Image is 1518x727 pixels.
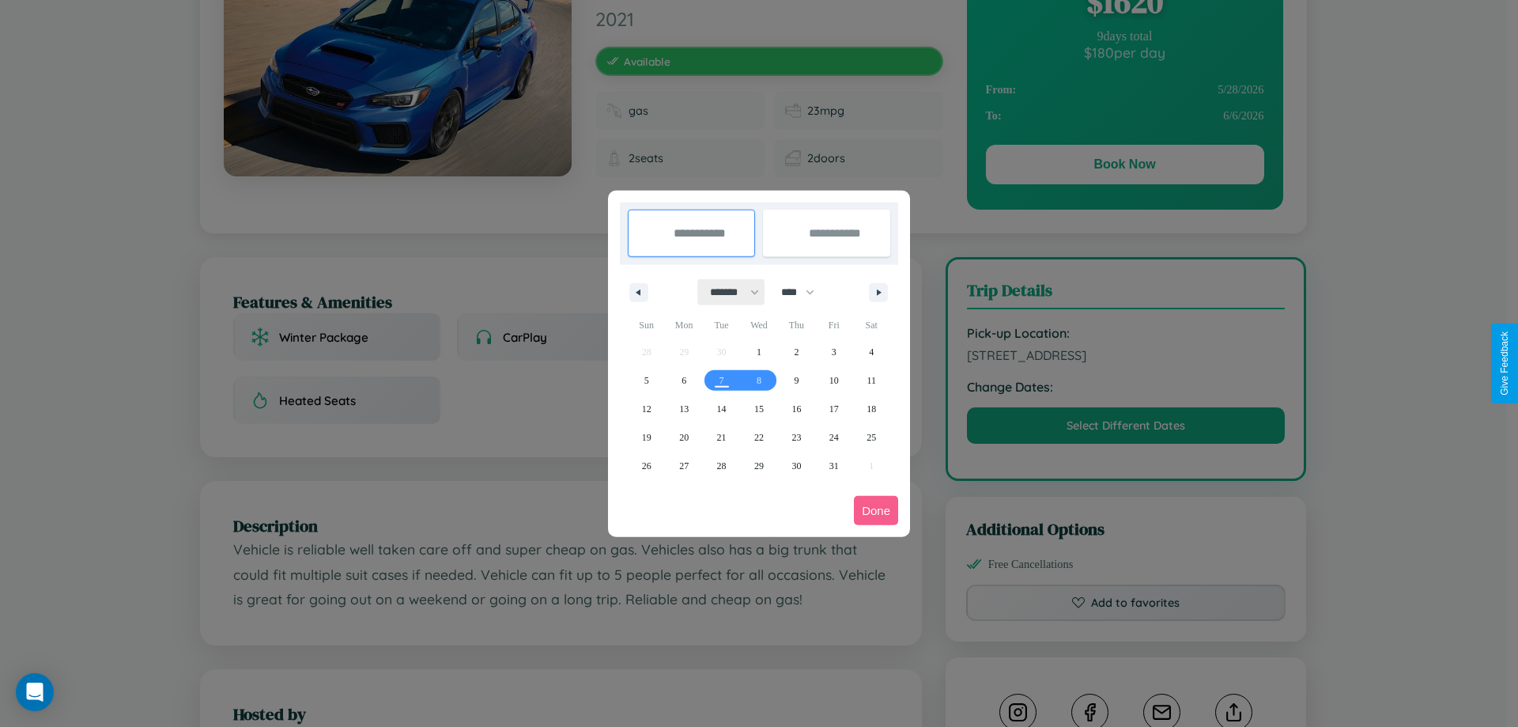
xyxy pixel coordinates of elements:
[867,395,876,423] span: 18
[679,395,689,423] span: 13
[719,366,724,395] span: 7
[740,423,777,452] button: 22
[628,395,665,423] button: 12
[665,312,702,338] span: Mon
[628,423,665,452] button: 19
[642,395,651,423] span: 12
[757,366,761,395] span: 8
[665,395,702,423] button: 13
[815,452,852,480] button: 31
[757,338,761,366] span: 1
[832,338,836,366] span: 3
[717,423,727,452] span: 21
[703,423,740,452] button: 21
[869,338,874,366] span: 4
[778,312,815,338] span: Thu
[829,423,839,452] span: 24
[853,423,890,452] button: 25
[829,452,839,480] span: 31
[628,366,665,395] button: 5
[717,395,727,423] span: 14
[794,338,799,366] span: 2
[679,423,689,452] span: 20
[815,423,852,452] button: 24
[815,338,852,366] button: 3
[740,366,777,395] button: 8
[740,452,777,480] button: 29
[867,423,876,452] span: 25
[754,395,764,423] span: 15
[778,423,815,452] button: 23
[703,452,740,480] button: 28
[644,366,649,395] span: 5
[16,673,54,711] div: Open Intercom Messenger
[642,452,651,480] span: 26
[703,366,740,395] button: 7
[628,312,665,338] span: Sun
[740,312,777,338] span: Wed
[665,366,702,395] button: 6
[778,452,815,480] button: 30
[679,452,689,480] span: 27
[815,395,852,423] button: 17
[682,366,686,395] span: 6
[853,338,890,366] button: 4
[854,496,898,525] button: Done
[815,312,852,338] span: Fri
[815,366,852,395] button: 10
[740,338,777,366] button: 1
[628,452,665,480] button: 26
[853,312,890,338] span: Sat
[740,395,777,423] button: 15
[778,395,815,423] button: 16
[791,395,801,423] span: 16
[717,452,727,480] span: 28
[754,452,764,480] span: 29
[665,452,702,480] button: 27
[794,366,799,395] span: 9
[754,423,764,452] span: 22
[867,366,876,395] span: 11
[829,395,839,423] span: 17
[829,366,839,395] span: 10
[791,423,801,452] span: 23
[665,423,702,452] button: 20
[778,366,815,395] button: 9
[703,312,740,338] span: Tue
[778,338,815,366] button: 2
[1499,331,1510,396] div: Give Feedback
[642,423,651,452] span: 19
[853,366,890,395] button: 11
[703,395,740,423] button: 14
[791,452,801,480] span: 30
[853,395,890,423] button: 18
